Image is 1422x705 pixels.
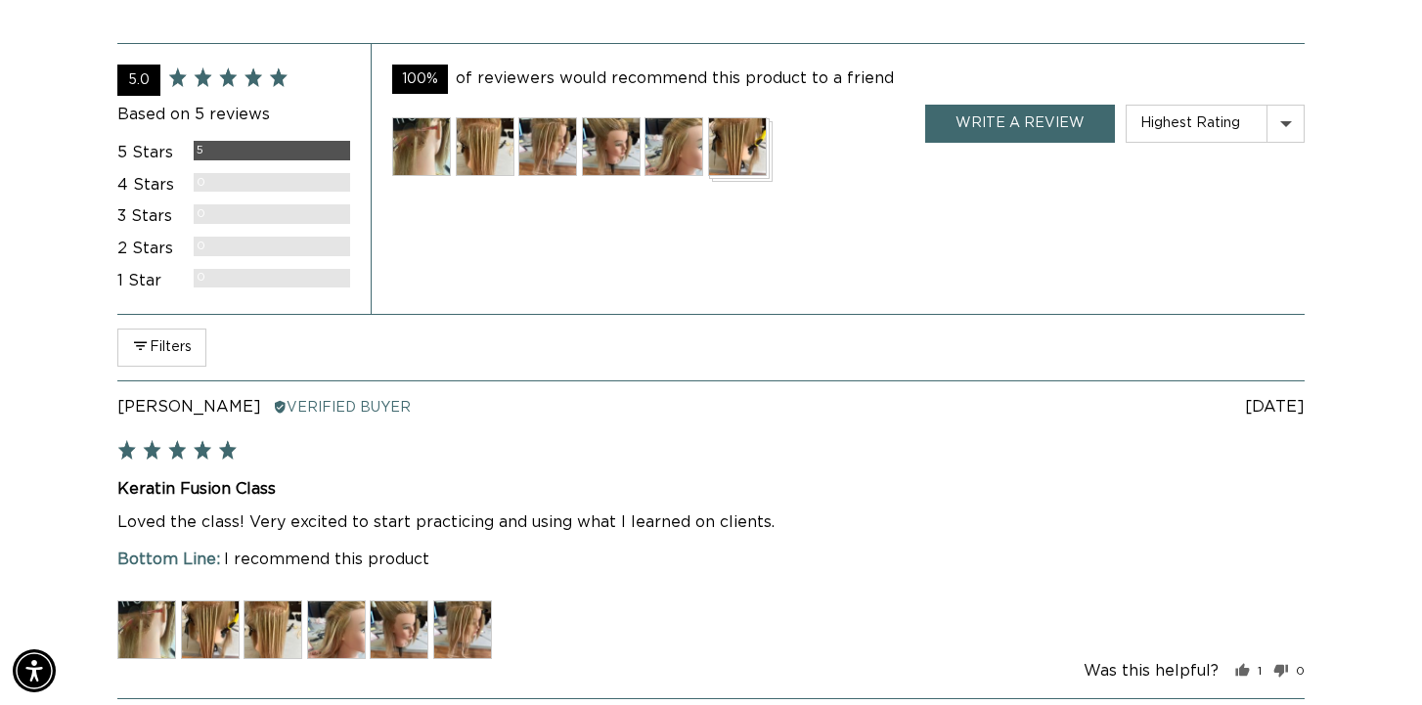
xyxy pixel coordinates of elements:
img: Open Image by Erin R. in a modal [370,600,428,659]
button: No [1266,664,1305,679]
img: Open Image by Erin R. in a modal [181,600,240,659]
img: Open user-uploaded photo and review in a modal [582,117,641,176]
img: Open Image by Erin R. in a modal [244,600,302,659]
div: 3 Stars [117,204,180,230]
button: Filters [117,329,206,366]
div: Accessibility Menu [13,649,56,692]
span: 5.0 [128,73,150,87]
span: Was this helpful? [1084,663,1219,679]
span: of reviewers would recommend this product to a friend [456,70,894,86]
a: Write a Review [925,105,1115,142]
button: Yes [1235,664,1262,679]
div: 1 Star [117,269,180,294]
img: Open Image by Erin R. in a modal [307,600,366,659]
img: Open Image by Erin R. in a modal [117,600,176,659]
div: 0 [197,173,206,192]
span: [DATE] [1245,399,1305,415]
div: 2 Stars [117,237,180,262]
img: Open user-uploaded photo and review in a modal [456,117,514,176]
img: Open user-uploaded photo and review in a modal [518,117,577,176]
div: Based on 5 reviews [117,103,350,128]
div: Verified Buyer [273,397,411,419]
div: 0 [197,269,206,287]
p: Loved the class! Very excited to start practicing and using what I learned on clients. [117,508,1305,537]
div: 0 [197,205,206,224]
div: 4 Stars [117,173,180,198]
ul: Rating distribution [117,141,350,293]
span: 100% [392,65,448,93]
img: Open Image by Erin R. in a modal [433,600,492,659]
img: Open user-uploaded photo and review in a modal [708,117,767,176]
img: Open user-uploaded photo and review in a modal [644,117,703,176]
div: 5 Stars [117,141,180,166]
img: Open user-uploaded photo and review in a modal [392,117,451,176]
div: 5 [197,141,204,159]
div: 0 [197,237,206,255]
div: I recommend this product [117,548,1305,573]
iframe: Chat Widget [1324,611,1422,705]
span: [PERSON_NAME] [117,399,261,415]
h2: Keratin Fusion Class [117,478,1305,500]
